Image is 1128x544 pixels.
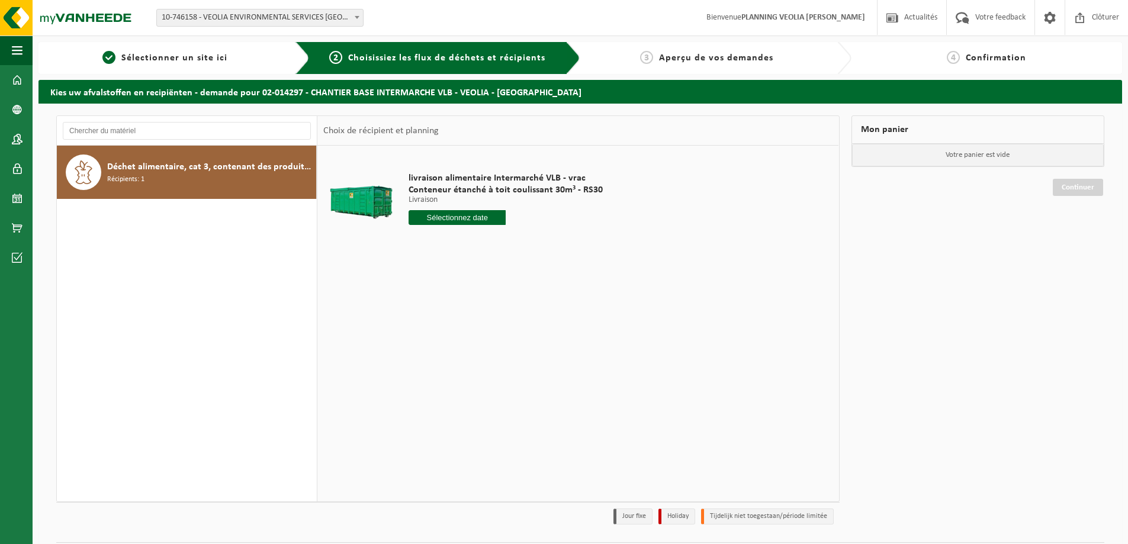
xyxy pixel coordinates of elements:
span: 3 [640,51,653,64]
span: 2 [329,51,342,64]
span: 1 [102,51,115,64]
span: 4 [947,51,960,64]
input: Chercher du matériel [63,122,311,140]
button: Déchet alimentaire, cat 3, contenant des produits d'origine animale, emballage synthétique Récipi... [57,146,317,199]
span: Choisissiez les flux de déchets et récipients [348,53,545,63]
span: livraison alimentaire Intermarché VLB - vrac [409,172,603,184]
span: 10-746158 - VEOLIA ENVIRONMENTAL SERVICES WALLONIE - GRÂCE-HOLLOGNE [157,9,363,26]
li: Holiday [658,508,695,524]
a: 1Sélectionner un site ici [44,51,286,65]
span: Déchet alimentaire, cat 3, contenant des produits d'origine animale, emballage synthétique [107,160,313,174]
span: Sélectionner un site ici [121,53,227,63]
li: Tijdelijk niet toegestaan/période limitée [701,508,834,524]
span: 10-746158 - VEOLIA ENVIRONMENTAL SERVICES WALLONIE - GRÂCE-HOLLOGNE [156,9,364,27]
div: Mon panier [851,115,1105,144]
span: Aperçu de vos demandes [659,53,773,63]
a: Continuer [1053,179,1103,196]
p: Votre panier est vide [852,144,1104,166]
span: Conteneur étanché à toit coulissant 30m³ - RS30 [409,184,603,196]
h2: Kies uw afvalstoffen en recipiënten - demande pour 02-014297 - CHANTIER BASE INTERMARCHE VLB - VE... [38,80,1122,103]
p: Livraison [409,196,603,204]
input: Sélectionnez date [409,210,506,225]
span: Confirmation [966,53,1026,63]
div: Choix de récipient et planning [317,116,445,146]
li: Jour fixe [613,508,653,524]
strong: PLANNING VEOLIA [PERSON_NAME] [741,13,865,22]
span: Récipients: 1 [107,174,144,185]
